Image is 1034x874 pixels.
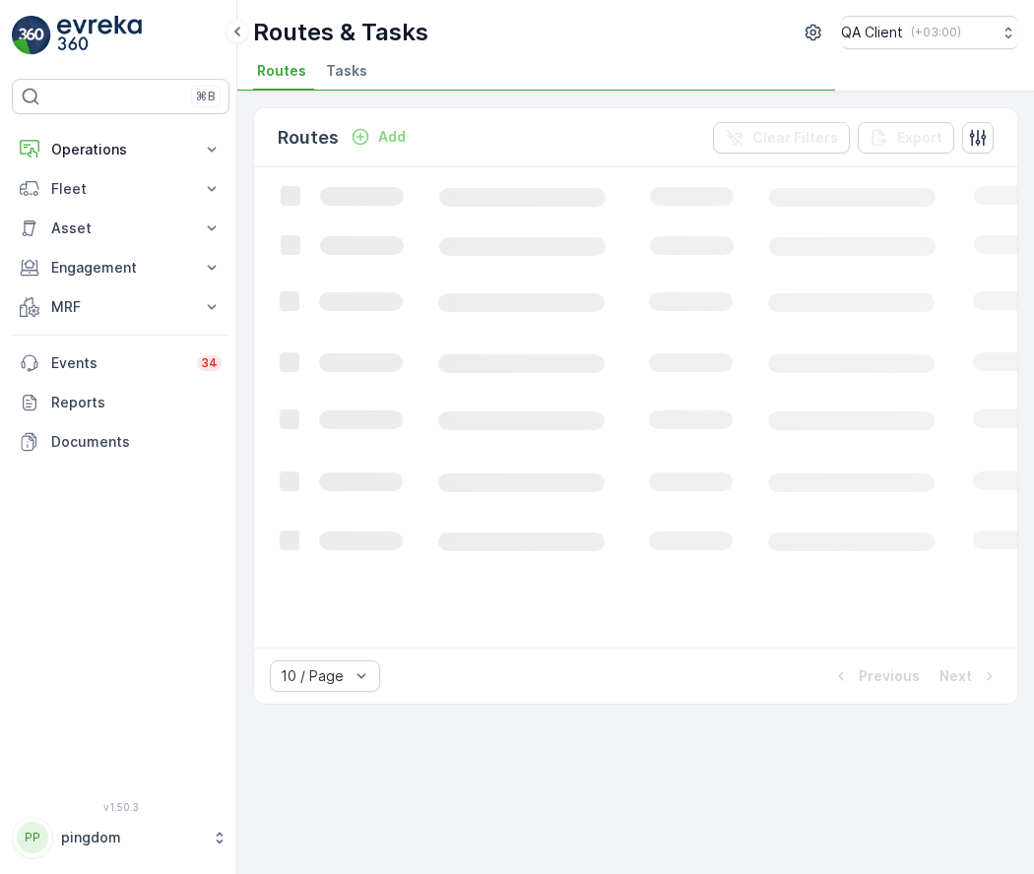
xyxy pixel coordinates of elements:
p: Asset [51,218,190,238]
p: Export [897,128,942,148]
span: v 1.50.3 [12,801,229,813]
button: Add [343,125,414,149]
p: Reports [51,393,222,412]
p: MRF [51,297,190,317]
button: Export [858,122,954,154]
button: Clear Filters [713,122,850,154]
button: Next [937,664,1002,688]
span: Routes [257,61,306,81]
p: Fleet [51,179,190,199]
p: Add [378,127,406,147]
span: Tasks [326,61,367,81]
p: pingdom [61,828,202,847]
p: ⌘B [196,89,216,104]
a: Documents [12,422,229,462]
img: logo [12,16,51,55]
button: Fleet [12,169,229,209]
img: logo_light-DOdMpM7g.png [57,16,142,55]
a: Reports [12,383,229,422]
p: Events [51,353,185,373]
p: Routes & Tasks [253,17,428,48]
button: MRF [12,287,229,327]
a: Events34 [12,343,229,383]
button: QA Client(+03:00) [841,16,1018,49]
p: Previous [859,666,920,686]
div: PP [17,822,48,853]
p: Engagement [51,258,190,278]
button: Previous [829,664,922,688]
p: Next [939,666,972,686]
p: Documents [51,432,222,452]
p: QA Client [841,23,903,42]
p: Routes [278,124,339,152]
button: Operations [12,130,229,169]
button: PPpingdom [12,817,229,858]
p: Clear Filters [752,128,838,148]
p: ( +03:00 ) [911,25,961,40]
p: Operations [51,140,190,159]
button: Asset [12,209,229,248]
p: 34 [201,355,218,371]
button: Engagement [12,248,229,287]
